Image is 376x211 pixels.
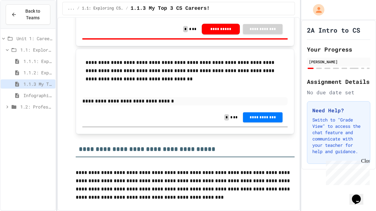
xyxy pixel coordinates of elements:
[131,5,210,12] span: 1.1.3 My Top 3 CS Careers!
[68,6,75,11] span: ...
[16,35,53,42] span: Unit 1: Careers & Professionalism
[309,59,368,65] div: [PERSON_NAME]
[21,8,45,21] span: Back to Teams
[23,92,53,99] span: Infographic Project: Your favorite CS
[77,6,79,11] span: /
[20,103,53,110] span: 1.2: Professional Communication
[82,6,123,11] span: 1.1: Exploring CS Careers
[307,26,360,34] h1: 2A Intro to CS
[307,89,370,96] div: No due date set
[306,3,326,17] div: My Account
[23,58,53,65] span: 1.1.1: Exploring CS Careers
[23,81,53,87] span: 1.1.3 My Top 3 CS Careers!
[3,3,44,40] div: Chat with us now!Close
[323,158,370,185] iframe: chat widget
[312,107,365,114] h3: Need Help?
[20,47,53,53] span: 1.1: Exploring CS Careers
[307,45,370,54] h2: Your Progress
[349,186,370,205] iframe: chat widget
[6,4,50,25] button: Back to Teams
[126,6,128,11] span: /
[307,77,370,86] h2: Assignment Details
[23,69,53,76] span: 1.1.2: Exploring CS Careers - Review
[312,117,365,155] p: Switch to "Grade View" to access the chat feature and communicate with your teacher for help and ...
